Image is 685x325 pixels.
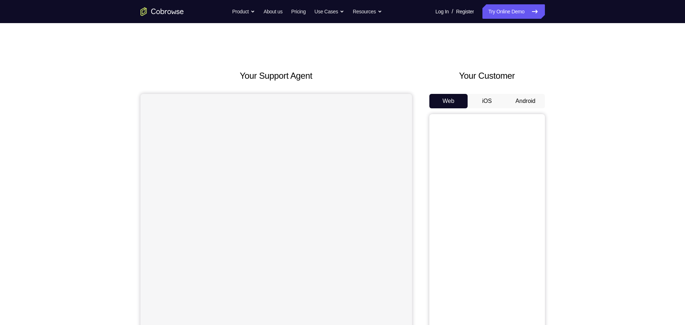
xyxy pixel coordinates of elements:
[456,4,474,19] a: Register
[468,94,506,108] button: iOS
[140,69,412,82] h2: Your Support Agent
[140,7,184,16] a: Go to the home page
[482,4,545,19] a: Try Online Demo
[264,4,282,19] a: About us
[429,94,468,108] button: Web
[353,4,382,19] button: Resources
[291,4,305,19] a: Pricing
[429,69,545,82] h2: Your Customer
[452,7,453,16] span: /
[315,4,344,19] button: Use Cases
[232,4,255,19] button: Product
[506,94,545,108] button: Android
[435,4,449,19] a: Log In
